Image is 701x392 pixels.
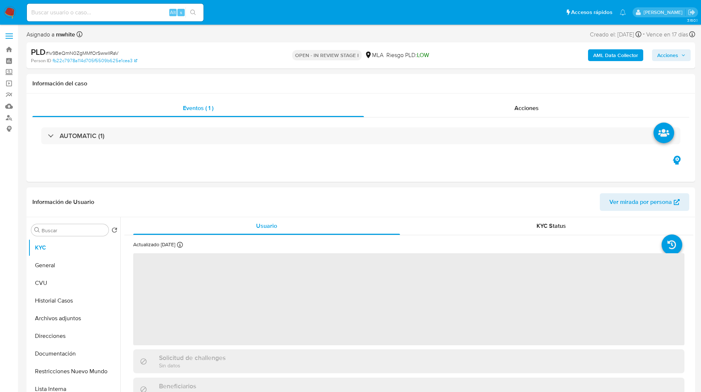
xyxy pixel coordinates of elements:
[28,363,120,380] button: Restricciones Nuevo Mundo
[28,292,120,310] button: Historial Casos
[133,253,684,345] span: ‌
[28,345,120,363] button: Documentación
[41,127,680,144] div: AUTOMATIC (1)
[34,227,40,233] button: Buscar
[54,30,75,39] b: mwhite
[28,239,120,257] button: KYC
[646,31,688,39] span: Vence en 17 días
[643,29,645,39] span: -
[386,51,429,59] span: Riesgo PLD:
[46,49,118,57] span: # lv9BeQmN0ZgMMfOrSwwlIRaV
[688,8,695,16] a: Salir
[28,310,120,327] button: Archivos adjuntos
[588,49,643,61] button: AML Data Collector
[620,9,626,15] a: Notificaciones
[26,31,75,39] span: Asignado a
[28,257,120,274] button: General
[42,227,106,234] input: Buscar
[159,354,226,362] h3: Solicitud de challenges
[609,193,672,211] span: Ver mirada por persona
[600,193,689,211] button: Ver mirada por persona
[256,222,277,230] span: Usuario
[28,274,120,292] button: CVU
[593,49,638,61] b: AML Data Collector
[292,50,362,60] p: OPEN - IN REVIEW STAGE I
[31,57,51,64] b: Person ID
[537,222,566,230] span: KYC Status
[32,80,689,87] h1: Información del caso
[365,51,383,59] div: MLA
[133,241,175,248] p: Actualizado [DATE]
[159,382,196,390] h3: Beneficiarios
[159,362,226,369] p: Sin datos
[180,9,182,16] span: s
[514,104,539,112] span: Acciones
[31,46,46,58] b: PLD
[53,57,137,64] a: fb22c7978a114d705f5509b625e1cea3
[652,49,691,61] button: Acciones
[644,9,685,16] p: matiasagustin.white@mercadolibre.com
[32,198,94,206] h1: Información de Usuario
[417,51,429,59] span: LOW
[133,349,684,373] div: Solicitud de challengesSin datos
[27,8,203,17] input: Buscar usuario o caso...
[111,227,117,235] button: Volver al orden por defecto
[28,327,120,345] button: Direcciones
[170,9,176,16] span: Alt
[183,104,213,112] span: Eventos ( 1 )
[571,8,612,16] span: Accesos rápidos
[657,49,678,61] span: Acciones
[185,7,201,18] button: search-icon
[60,132,105,140] h3: AUTOMATIC (1)
[590,29,641,39] div: Creado el: [DATE]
